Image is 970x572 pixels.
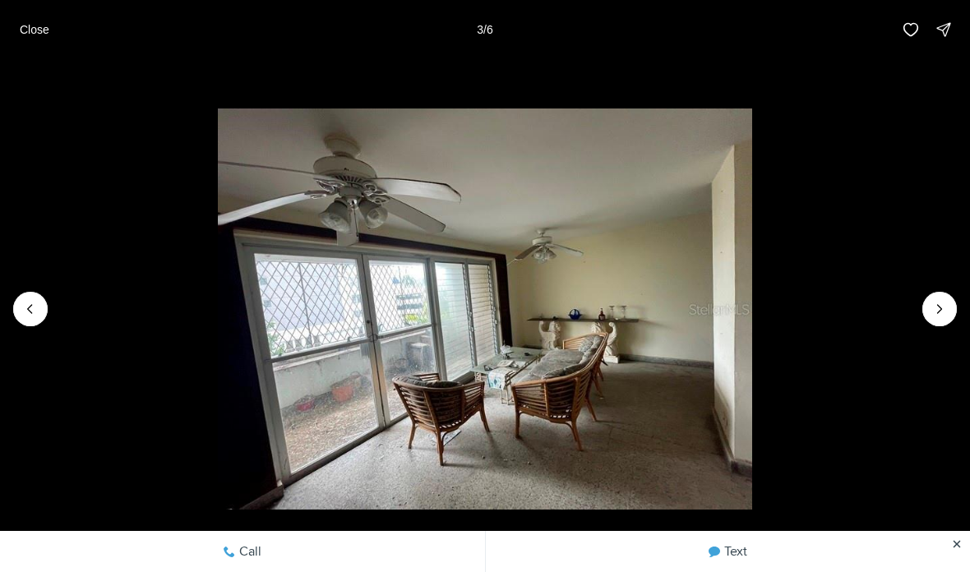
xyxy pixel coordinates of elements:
[10,13,59,46] button: Close
[922,292,957,326] button: Next slide
[20,23,49,36] p: Close
[477,23,492,36] p: 3 / 6
[13,292,48,326] button: Previous slide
